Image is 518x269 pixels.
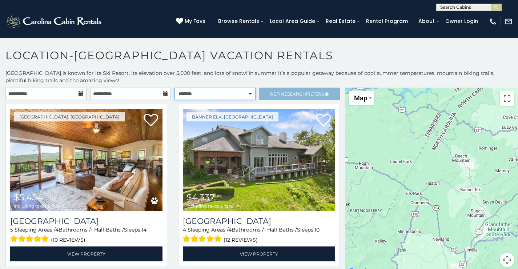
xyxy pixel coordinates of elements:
span: 1 Half Baths / [264,226,297,233]
img: mail-regular-white.png [505,17,513,25]
span: 1 Half Baths / [91,226,124,233]
a: Banner Elk, [GEOGRAPHIC_DATA] [186,112,278,121]
a: Add to favorites [316,113,331,128]
a: Local Area Guide [266,16,319,27]
img: phone-regular-white.png [489,17,497,25]
img: White-1-2.png [5,14,104,29]
span: Map [354,94,367,102]
span: My Favs [185,17,205,25]
a: RefineSearchFilters [259,88,340,100]
span: 14 [141,226,146,233]
span: 5 [10,226,13,233]
button: Toggle fullscreen view [500,91,514,106]
a: [GEOGRAPHIC_DATA], [GEOGRAPHIC_DATA] [14,112,125,121]
span: Refine Filters [270,91,324,97]
span: $5,454 [14,192,43,202]
a: Rental Program [362,16,411,27]
a: Real Estate [322,16,359,27]
img: Beech Mountain Vista [10,109,162,211]
a: Add to favorites [144,113,158,128]
a: About [415,16,438,27]
span: including taxes & fees [14,204,60,208]
a: [GEOGRAPHIC_DATA] [10,216,162,226]
span: 4 [228,226,232,233]
span: 4 [183,226,186,233]
span: (12 reviews) [224,235,258,245]
div: Sleeping Areas / Bathrooms / Sleeps: [183,226,335,245]
a: Beech Mountain Vista $5,454 including taxes & fees [10,109,162,211]
h3: Beech Mountain Vista [10,216,162,226]
button: Change map style [349,91,374,105]
a: View Property [183,246,335,261]
a: Browse Rentals [214,16,263,27]
a: Owner Login [442,16,482,27]
img: Montallori Stone Lodge [183,109,335,211]
a: My Favs [176,17,207,25]
span: 10 [314,226,320,233]
span: Search [287,91,306,97]
span: including taxes & fees [186,204,233,208]
div: Sleeping Areas / Bathrooms / Sleeps: [10,226,162,245]
span: $4,337 [186,192,215,202]
span: 4 [55,226,59,233]
a: [GEOGRAPHIC_DATA] [183,216,335,226]
a: View Property [10,246,162,261]
button: Map camera controls [500,253,514,267]
span: (10 reviews) [51,235,85,245]
h3: Montallori Stone Lodge [183,216,335,226]
a: Montallori Stone Lodge $4,337 including taxes & fees [183,109,335,211]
